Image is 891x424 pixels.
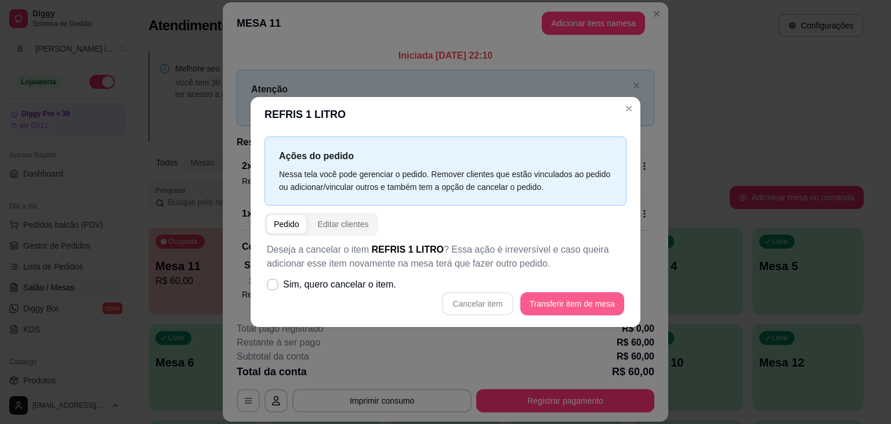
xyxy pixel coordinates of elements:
[267,243,624,271] p: Deseja a cancelar o item ? Essa ação é irreversível e caso queira adicionar esse item novamente n...
[274,218,299,230] div: Pedido
[520,292,624,315] button: Transferir item de mesa
[318,218,369,230] div: Editar clientes
[279,168,612,193] div: Nessa tela você pode gerenciar o pedido. Remover clientes que estão vinculados ao pedido ou adici...
[279,149,612,163] p: Ações do pedido
[283,278,396,292] span: Sim, quero cancelar o item.
[372,245,444,254] span: REFRIS 1 LITRO
[251,97,640,132] header: REFRIS 1 LITRO
[620,99,638,118] button: Close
